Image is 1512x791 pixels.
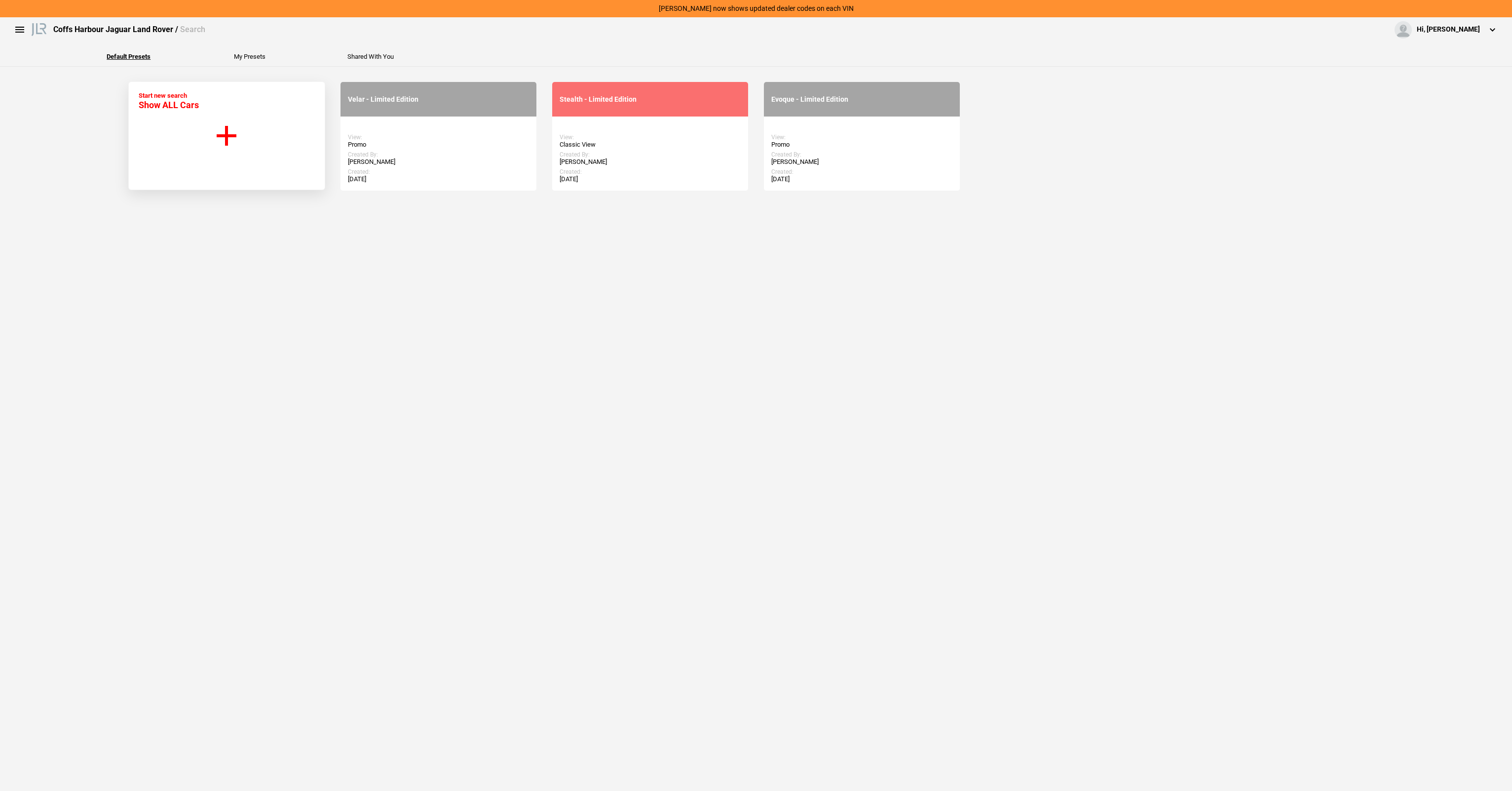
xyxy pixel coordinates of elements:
[560,175,741,183] div: [DATE]
[53,24,205,35] div: Coffs Harbour Jaguar Land Rover /
[180,25,205,34] span: Search
[771,141,952,149] div: Promo
[560,95,741,104] div: Stealth - Limited Edition
[107,53,151,60] button: Default Presets
[348,175,529,183] div: [DATE]
[560,151,741,158] div: Created By:
[348,134,529,141] div: View:
[234,53,265,60] button: My Presets
[771,158,952,166] div: [PERSON_NAME]
[139,92,199,110] div: Start new search
[1417,25,1480,35] div: Hi, [PERSON_NAME]
[771,175,952,183] div: [DATE]
[128,81,325,190] button: Start new search Show ALL Cars
[139,100,199,110] span: Show ALL Cars
[560,141,741,149] div: Classic View
[771,134,952,141] div: View:
[30,21,48,36] img: landrover.png
[348,168,529,175] div: Created:
[771,151,952,158] div: Created By:
[348,151,529,158] div: Created By:
[560,168,741,175] div: Created:
[347,53,394,60] button: Shared With You
[771,168,952,175] div: Created:
[348,158,529,166] div: [PERSON_NAME]
[348,141,529,149] div: Promo
[560,134,741,141] div: View:
[771,95,952,104] div: Evoque - Limited Edition
[560,158,741,166] div: [PERSON_NAME]
[348,95,529,104] div: Velar - Limited Edition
